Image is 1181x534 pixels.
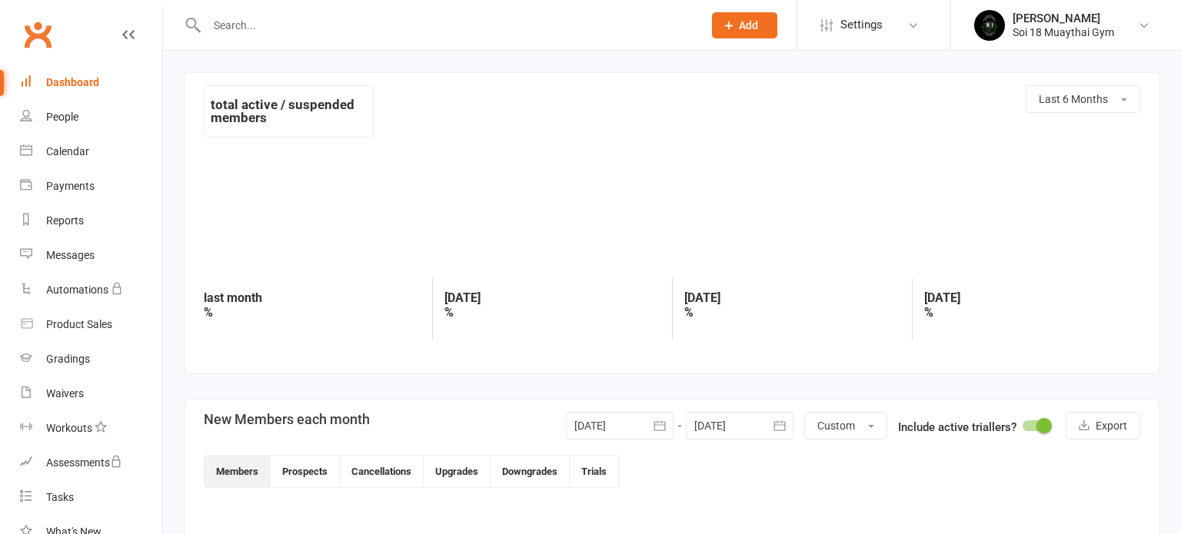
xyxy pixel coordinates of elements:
[817,420,855,432] span: Custom
[271,456,340,487] button: Prospects
[20,342,162,376] a: Gradings
[204,290,421,305] strong: last month
[924,290,1140,305] strong: [DATE]
[46,387,84,400] div: Waivers
[491,456,570,487] button: Downgrades
[684,305,900,320] strong: %
[444,305,660,320] strong: %
[20,134,162,169] a: Calendar
[570,456,618,487] button: Trials
[1066,412,1140,439] button: Export
[202,15,692,36] input: Search...
[739,19,758,32] span: Add
[46,180,95,192] div: Payments
[20,446,162,480] a: Assessments
[46,214,84,227] div: Reports
[1039,93,1108,105] span: Last 6 Months
[444,290,660,305] strong: [DATE]
[20,238,162,273] a: Messages
[46,353,90,365] div: Gradings
[20,204,162,238] a: Reports
[712,12,777,38] button: Add
[20,480,162,515] a: Tasks
[18,15,57,54] a: Clubworx
[840,8,883,42] span: Settings
[340,456,424,487] button: Cancellations
[46,318,112,330] div: Product Sales
[974,10,1005,41] img: thumb_image1716960047.png
[204,305,421,320] strong: %
[46,422,92,434] div: Workouts
[1026,85,1140,113] button: Last 6 Months
[424,456,491,487] button: Upgrades
[46,111,78,123] div: People
[20,411,162,446] a: Workouts
[46,145,89,158] div: Calendar
[20,169,162,204] a: Payments
[204,412,370,427] h3: New Members each month
[46,491,74,503] div: Tasks
[924,305,1140,320] strong: %
[20,65,162,100] a: Dashboard
[684,290,900,305] strong: [DATE]
[46,76,99,88] div: Dashboard
[898,418,1016,436] label: Include active triallers?
[20,376,162,411] a: Waivers
[46,249,95,261] div: Messages
[204,85,374,138] div: total active / suspended members
[1013,25,1114,39] div: Soi 18 Muaythai Gym
[1013,12,1114,25] div: [PERSON_NAME]
[46,456,122,469] div: Assessments
[205,456,271,487] button: Members
[20,273,162,307] a: Automations
[20,100,162,134] a: People
[20,307,162,342] a: Product Sales
[46,284,108,296] div: Automations
[804,412,887,439] button: Custom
